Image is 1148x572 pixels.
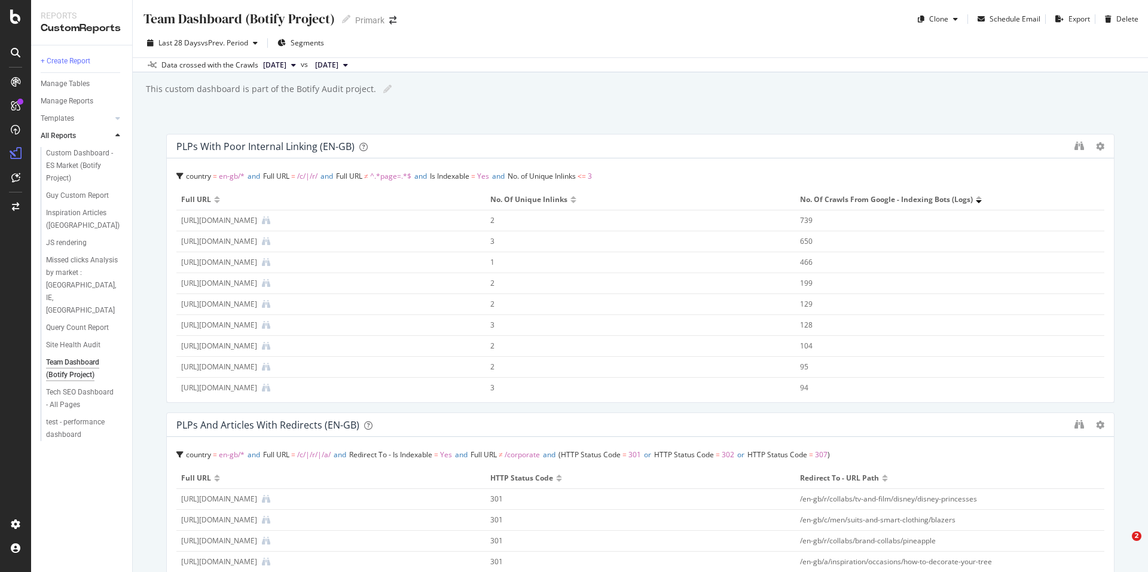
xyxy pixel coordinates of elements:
[248,449,260,460] span: and
[913,10,963,29] button: Clone
[471,449,497,460] span: Full URL
[622,449,627,460] span: =
[46,254,124,317] a: Missed clicks Analysis by market : [GEOGRAPHIC_DATA], IE, [GEOGRAPHIC_DATA]
[46,147,118,185] div: Custom Dashboard - ES Market (Botify Project)
[41,112,112,125] a: Templates
[46,386,116,411] div: Tech SEO Dashboard - All Pages
[181,236,257,247] div: https://www.primark.com/en-gb/c/kids/boys/boys-clothing/winter-warmer
[334,449,346,460] span: and
[490,278,760,289] div: 2
[1074,141,1084,151] div: binoculars
[161,60,258,71] div: Data crossed with the Crawls
[815,449,828,460] span: 307
[800,473,879,484] span: Redirect To - URL Path
[142,10,335,28] div: Team Dashboard (Botify Project)
[41,95,93,108] div: Manage Reports
[41,55,90,68] div: + Create Report
[929,14,948,24] div: Clone
[46,356,124,381] a: Team Dashboard (Botify Project)
[722,449,734,460] span: 302
[349,449,432,460] span: Redirect To - Is Indexable
[800,556,1070,567] div: /en-gb/a/inspiration/occasions/how-to-decorate-your-tree
[41,130,112,142] a: All Reports
[181,536,257,546] div: https://www.primark.com/en-gb/c/collabs/brand-collabs/pineapple
[490,236,760,247] div: 3
[800,257,1070,268] div: 466
[499,449,503,460] span: ≠
[41,22,123,35] div: CustomReports
[41,55,124,68] a: + Create Report
[46,386,124,411] a: Tech SEO Dashboard - All Pages
[46,356,116,381] div: Team Dashboard (Botify Project)
[181,257,257,268] div: https://www.primark.com/en-gb/r/home/new-arrivals
[41,95,124,108] a: Manage Reports
[490,299,760,310] div: 2
[490,257,760,268] div: 1
[41,10,123,22] div: Reports
[490,362,760,372] div: 2
[471,171,475,181] span: =
[46,322,109,334] div: Query Count Report
[291,171,295,181] span: =
[186,171,211,181] span: country
[41,78,124,90] a: Manage Tables
[588,171,592,181] span: 3
[990,14,1040,24] div: Schedule Email
[213,171,217,181] span: =
[263,449,289,460] span: Full URL
[181,299,257,310] div: https://www.primark.com/en-gb/c/kids/boys/boys-shoes/shoes
[1107,531,1136,560] iframe: Intercom live chat
[181,362,257,372] div: https://www.primark.com/en-gb/c/women/clothing/tops-and-t-shirts/going-out-tops
[800,278,1070,289] div: 199
[490,341,760,351] div: 2
[644,449,651,460] span: or
[315,60,338,71] span: 2025 Jul. 20th
[800,194,973,205] span: No. of Crawls from Google - Indexing Bots (Logs)
[181,556,257,567] div: https://www.primark.com/en-gb/a/inspiration/occasions/your-christmas-decorations-checklist-from-80p
[1100,10,1138,29] button: Delete
[505,449,540,460] span: /corporate
[248,171,260,181] span: and
[800,341,1070,351] div: 104
[370,171,411,181] span: ^.*page=.*$
[716,449,720,460] span: =
[747,449,807,460] span: HTTP Status Code
[490,320,760,331] div: 3
[219,449,245,460] span: en-gb/*
[46,189,124,202] a: Guy Custom Report
[46,207,124,232] a: Inspiration Articles ([GEOGRAPHIC_DATA])
[490,536,760,546] div: 301
[1116,14,1138,24] div: Delete
[430,171,469,181] span: Is Indexable
[800,236,1070,247] div: 650
[273,33,329,53] button: Segments
[46,322,124,334] a: Query Count Report
[578,171,586,181] span: <=
[800,320,1070,331] div: 128
[213,449,217,460] span: =
[800,362,1070,372] div: 95
[800,536,1070,546] div: /en-gb/r/collabs/brand-collabs/pineapple
[176,419,359,431] div: PLPs and Articles with Redirects (EN-GB)
[389,16,396,25] div: arrow-right-arrow-left
[800,299,1070,310] div: 129
[176,140,355,152] div: PLPs with Poor Internal Linking (EN-GB)
[263,171,289,181] span: Full URL
[201,38,248,48] span: vs Prev. Period
[800,215,1070,226] div: 739
[561,449,621,460] span: HTTP Status Code
[181,515,257,525] div: https://www.primark.com/en-gb/c/men/clothing/suits-and-blazers
[800,515,1070,525] div: /en-gb/c/men/suits-and-smart-clothing/blazers
[490,194,567,205] span: No. of Unique Inlinks
[297,171,317,181] span: /c/|/r/
[364,171,368,181] span: ≠
[186,449,211,460] span: country
[490,383,760,393] div: 3
[301,59,310,70] span: vs
[543,449,555,460] span: and
[490,473,553,484] span: HTTP Status Code
[477,171,489,181] span: Yes
[181,494,257,504] div: https://www.primark.com/en-gb/c/collabs/tv-and-film/disney/disney-princesses
[46,254,120,317] div: Missed clicks Analysis by market : UK, IE, US
[455,449,468,460] span: and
